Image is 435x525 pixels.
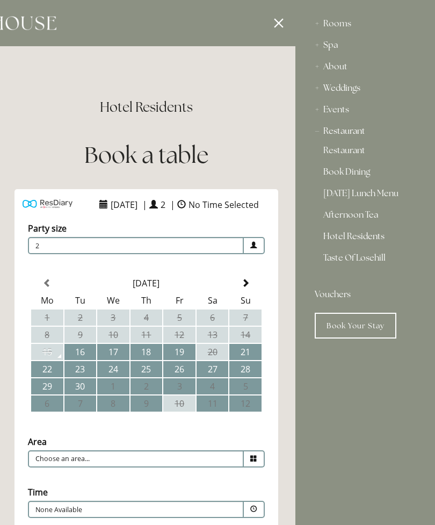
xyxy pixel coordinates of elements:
[315,13,416,34] div: Rooms
[323,254,407,271] a: Taste Of Losehill
[315,313,396,339] a: Book Your Stay
[315,284,416,305] a: Vouchers
[323,146,407,159] a: Restaurant
[315,34,416,56] div: Spa
[315,120,416,142] div: Restaurant
[315,99,416,120] div: Events
[323,211,407,224] a: Afternoon Tea
[323,189,407,202] a: [DATE] Lunch Menu
[323,168,407,181] a: Book Dining
[315,77,416,99] div: Weddings
[323,232,407,245] a: Hotel Residents
[315,56,416,77] div: About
